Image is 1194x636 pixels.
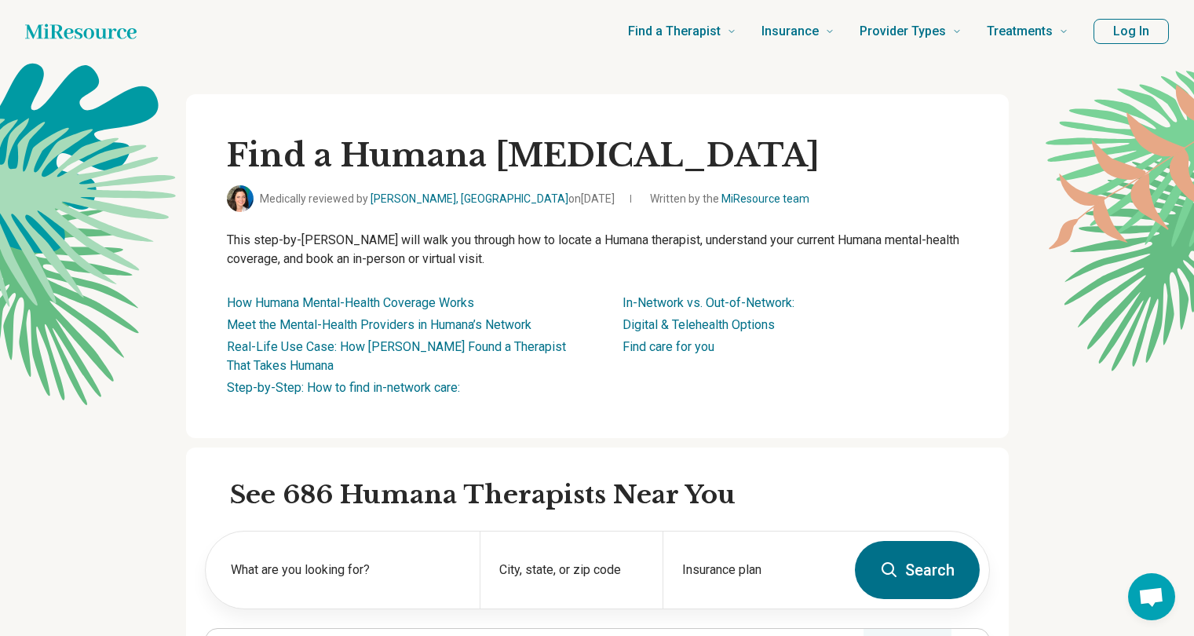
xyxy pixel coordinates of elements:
[227,380,460,395] a: Step-by-Step: How to find in-network care:
[260,191,615,207] span: Medically reviewed by
[623,317,775,332] a: Digital & Telehealth Options
[227,135,968,176] h1: Find a Humana [MEDICAL_DATA]
[1128,573,1175,620] div: Open chat
[623,339,714,354] a: Find care for you
[25,16,137,47] a: Home page
[987,20,1053,42] span: Treatments
[855,541,980,599] button: Search
[1094,19,1169,44] button: Log In
[623,295,794,310] a: In-Network vs. Out-of-Network:
[231,561,461,579] label: What are you looking for?
[860,20,946,42] span: Provider Types
[650,191,809,207] span: Written by the
[227,295,474,310] a: How Humana Mental-Health Coverage Works
[761,20,819,42] span: Insurance
[227,231,968,269] p: This step-by-[PERSON_NAME] will walk you through how to locate a Humana therapist, understand you...
[227,317,531,332] a: Meet the Mental-Health Providers in Humana’s Network
[721,192,809,205] a: MiResource team
[628,20,721,42] span: Find a Therapist
[230,479,990,512] h2: See 686 Humana Therapists Near You
[227,339,566,373] a: Real-Life Use Case: How [PERSON_NAME] Found a Therapist That Takes Humana
[371,192,568,205] a: [PERSON_NAME], [GEOGRAPHIC_DATA]
[568,192,615,205] span: on [DATE]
